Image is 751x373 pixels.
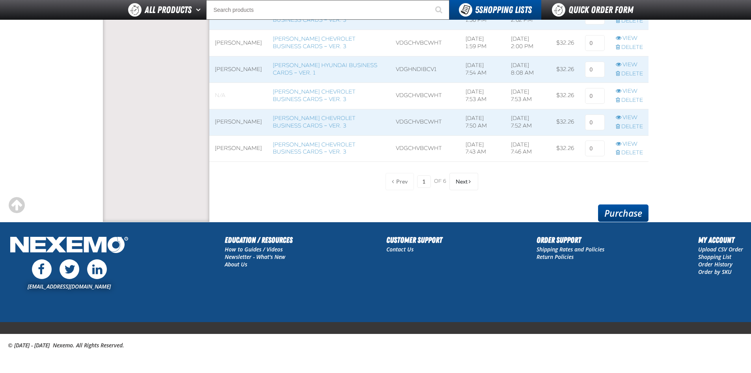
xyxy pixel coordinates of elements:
a: View row action [616,88,643,95]
td: $32.26 [551,109,580,135]
td: VDGHNDIBCV1 [390,56,460,83]
span: Next Page [456,178,468,185]
a: Return Policies [537,253,574,261]
input: 0 [585,88,605,104]
td: [PERSON_NAME] [209,109,267,135]
a: How to Guides / Videos [225,246,283,253]
td: VDGCHVBCWHT [390,82,460,109]
span: Shopping Lists [475,4,532,15]
a: View row action [616,141,643,148]
button: Next Page [449,173,478,190]
a: [PERSON_NAME] Chevrolet Business Cards – Ver. 3 [273,36,356,50]
a: Shipping Rates and Policies [537,246,604,253]
a: Delete row action [616,44,643,51]
h2: Customer Support [386,234,442,246]
a: [EMAIL_ADDRESS][DOMAIN_NAME] [28,283,111,290]
input: 0 [585,62,605,77]
td: [DATE] 7:43 AM [460,135,505,162]
a: [PERSON_NAME] Chevrolet Business Cards – Ver. 3 [273,141,356,156]
td: VDGCHVBCWHT [390,109,460,135]
td: [PERSON_NAME] [209,135,267,162]
input: 0 [585,35,605,51]
td: [PERSON_NAME] [209,30,267,56]
td: VDGCHVBCWHT [390,135,460,162]
input: 0 [585,114,605,130]
a: View row action [616,35,643,42]
td: $32.26 [551,135,580,162]
td: $32.26 [551,30,580,56]
input: 0 [585,141,605,156]
td: [DATE] 7:53 AM [460,82,505,109]
a: Shopping List [698,253,731,261]
a: Newsletter - What's New [225,253,285,261]
a: Delete row action [616,149,643,157]
td: Blank [209,82,267,109]
a: Delete row action [616,123,643,131]
img: Nexemo Logo [8,234,130,257]
h2: Education / Resources [225,234,293,246]
span: of 6 [434,178,446,185]
td: VDGCHVBCWHT [390,30,460,56]
td: $32.26 [551,82,580,109]
a: Order History [698,261,732,268]
a: [PERSON_NAME] Chevrolet Business Cards – Ver. 3 [273,88,356,103]
a: [PERSON_NAME] Hyundai Business Cards – Ver. 1 [273,62,377,76]
a: Order by SKU [698,268,732,276]
a: Upload CSV Order [698,246,743,253]
span: All Products [145,3,192,17]
td: [DATE] 7:53 AM [505,82,551,109]
td: [PERSON_NAME] [209,56,267,83]
a: About Us [225,261,247,268]
a: View row action [616,114,643,122]
strong: 5 [475,4,479,15]
td: [DATE] 7:52 AM [505,109,551,135]
h2: My Account [698,234,743,246]
div: Scroll to the top [8,197,25,214]
td: [DATE] 7:50 AM [460,109,505,135]
a: View row action [616,61,643,69]
h2: Order Support [537,234,604,246]
input: Current page number [417,175,431,188]
td: [DATE] 1:59 PM [460,30,505,56]
a: Contact Us [386,246,414,253]
td: [DATE] 7:46 AM [505,135,551,162]
td: $32.26 [551,56,580,83]
a: [PERSON_NAME] Chevrolet Business Cards – Ver. 3 [273,115,356,129]
a: Delete row action [616,17,643,25]
td: [DATE] 2:00 PM [505,30,551,56]
td: [DATE] 8:08 AM [505,56,551,83]
a: Delete row action [616,70,643,78]
a: Purchase [598,204,649,222]
a: Delete row action [616,97,643,104]
td: [DATE] 7:54 AM [460,56,505,83]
